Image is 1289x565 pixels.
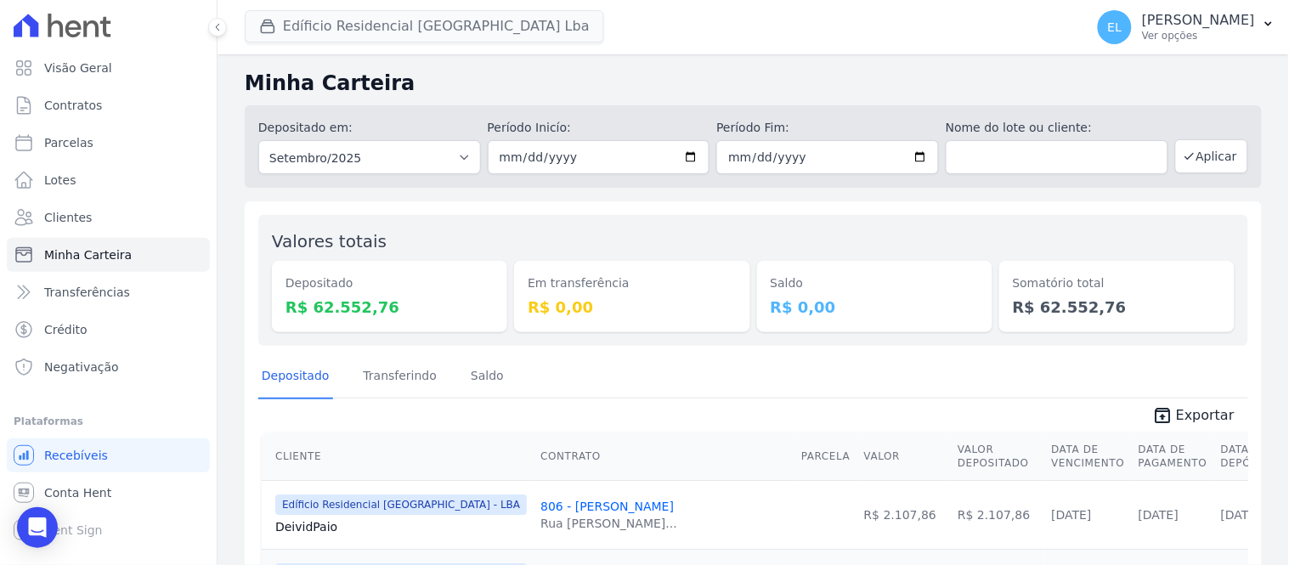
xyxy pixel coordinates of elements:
a: 806 - [PERSON_NAME] [540,500,674,513]
a: Minha Carteira [7,238,210,272]
label: Período Fim: [716,119,939,137]
th: Cliente [262,432,534,481]
th: Data de Depósito [1214,432,1284,481]
td: R$ 2.107,86 [951,480,1044,549]
th: Valor [857,432,951,481]
th: Data de Vencimento [1044,432,1131,481]
dd: R$ 0,00 [528,296,736,319]
a: Transferindo [360,355,441,399]
a: unarchive Exportar [1139,405,1248,429]
th: Valor Depositado [951,432,1044,481]
a: Depositado [258,355,333,399]
span: Recebíveis [44,447,108,464]
a: Transferências [7,275,210,309]
label: Período Inicío: [488,119,710,137]
dt: Saldo [771,274,979,292]
span: Parcelas [44,134,93,151]
a: [DATE] [1139,508,1179,522]
td: R$ 2.107,86 [857,480,951,549]
div: Rua [PERSON_NAME]... [540,515,677,532]
a: Crédito [7,313,210,347]
span: Conta Hent [44,484,111,501]
button: Edíficio Residencial [GEOGRAPHIC_DATA] Lba [245,10,604,42]
th: Data de Pagamento [1132,432,1214,481]
th: Parcela [794,432,857,481]
div: Plataformas [14,411,203,432]
span: Clientes [44,209,92,226]
a: Saldo [467,355,507,399]
h2: Minha Carteira [245,68,1262,99]
span: Visão Geral [44,59,112,76]
a: Lotes [7,163,210,197]
th: Contrato [534,432,794,481]
span: Lotes [44,172,76,189]
span: Contratos [44,97,102,114]
p: [PERSON_NAME] [1142,12,1255,29]
a: [DATE] [1051,508,1091,522]
a: Negativação [7,350,210,384]
a: Recebíveis [7,438,210,472]
a: Conta Hent [7,476,210,510]
a: [DATE] [1221,508,1261,522]
label: Depositado em: [258,121,353,134]
span: EL [1108,21,1122,33]
span: Edíficio Residencial [GEOGRAPHIC_DATA] - LBA [275,494,527,515]
a: Visão Geral [7,51,210,85]
a: Clientes [7,201,210,234]
a: DeividPaio [275,518,527,535]
button: EL [PERSON_NAME] Ver opções [1084,3,1289,51]
div: Open Intercom Messenger [17,507,58,548]
dt: Em transferência [528,274,736,292]
dd: R$ 62.552,76 [286,296,494,319]
i: unarchive [1152,405,1173,426]
dd: R$ 0,00 [771,296,979,319]
p: Ver opções [1142,29,1255,42]
span: Negativação [44,359,119,376]
span: Exportar [1176,405,1235,426]
span: Transferências [44,284,130,301]
label: Valores totais [272,231,387,251]
span: Crédito [44,321,88,338]
span: Minha Carteira [44,246,132,263]
dd: R$ 62.552,76 [1013,296,1221,319]
dt: Somatório total [1013,274,1221,292]
a: Contratos [7,88,210,122]
dt: Depositado [286,274,494,292]
button: Aplicar [1175,139,1248,173]
label: Nome do lote ou cliente: [946,119,1168,137]
a: Parcelas [7,126,210,160]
